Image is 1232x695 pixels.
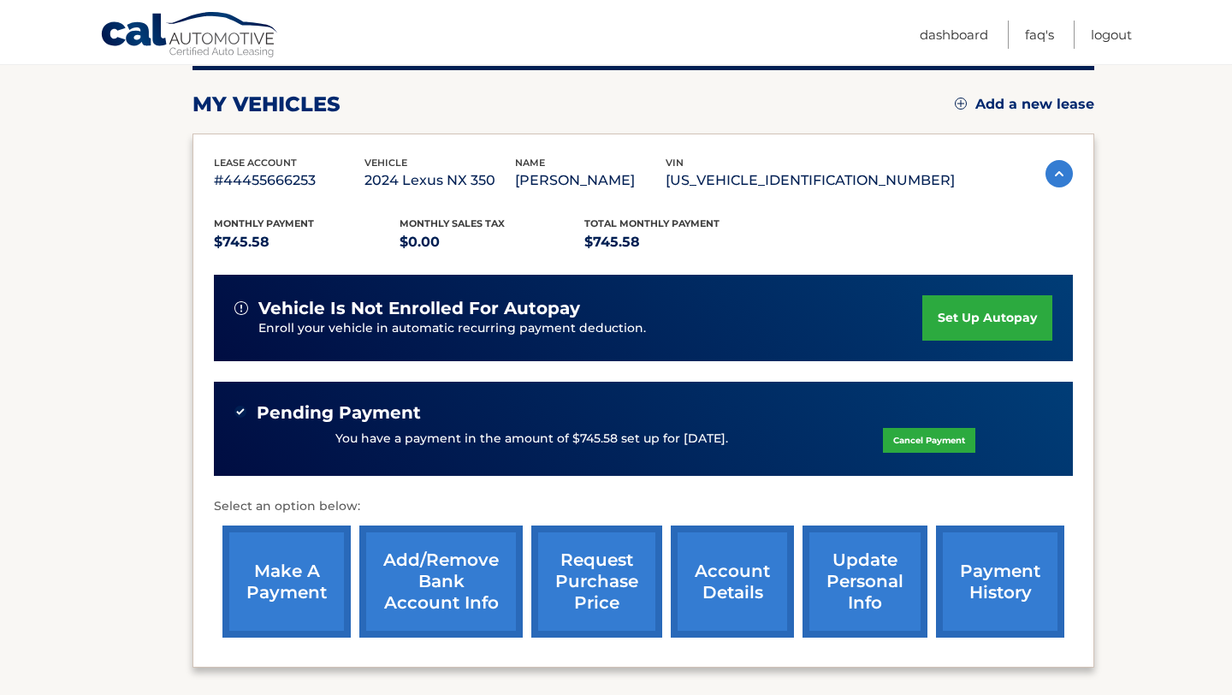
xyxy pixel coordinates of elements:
[666,169,955,193] p: [US_VEHICLE_IDENTIFICATION_NUMBER]
[214,217,314,229] span: Monthly Payment
[1025,21,1054,49] a: FAQ's
[671,526,794,638] a: account details
[234,301,248,315] img: alert-white.svg
[258,298,580,319] span: vehicle is not enrolled for autopay
[955,98,967,110] img: add.svg
[936,526,1064,638] a: payment history
[258,319,922,338] p: Enroll your vehicle in automatic recurring payment deduction.
[515,157,545,169] span: name
[214,157,297,169] span: lease account
[400,217,505,229] span: Monthly sales Tax
[515,169,666,193] p: [PERSON_NAME]
[234,406,246,418] img: check-green.svg
[359,526,523,638] a: Add/Remove bank account info
[364,169,515,193] p: 2024 Lexus NX 350
[222,526,351,638] a: make a payment
[400,230,585,254] p: $0.00
[214,230,400,254] p: $745.58
[803,526,927,638] a: update personal info
[214,496,1073,517] p: Select an option below:
[1045,160,1073,187] img: accordion-active.svg
[335,430,728,448] p: You have a payment in the amount of $745.58 set up for [DATE].
[100,11,280,61] a: Cal Automotive
[955,96,1094,113] a: Add a new lease
[666,157,684,169] span: vin
[192,92,341,117] h2: my vehicles
[531,526,662,638] a: request purchase price
[584,217,720,229] span: Total Monthly Payment
[584,230,770,254] p: $745.58
[1091,21,1132,49] a: Logout
[922,295,1052,341] a: set up autopay
[920,21,988,49] a: Dashboard
[364,157,407,169] span: vehicle
[214,169,364,193] p: #44455666253
[257,402,421,424] span: Pending Payment
[883,428,975,453] a: Cancel Payment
